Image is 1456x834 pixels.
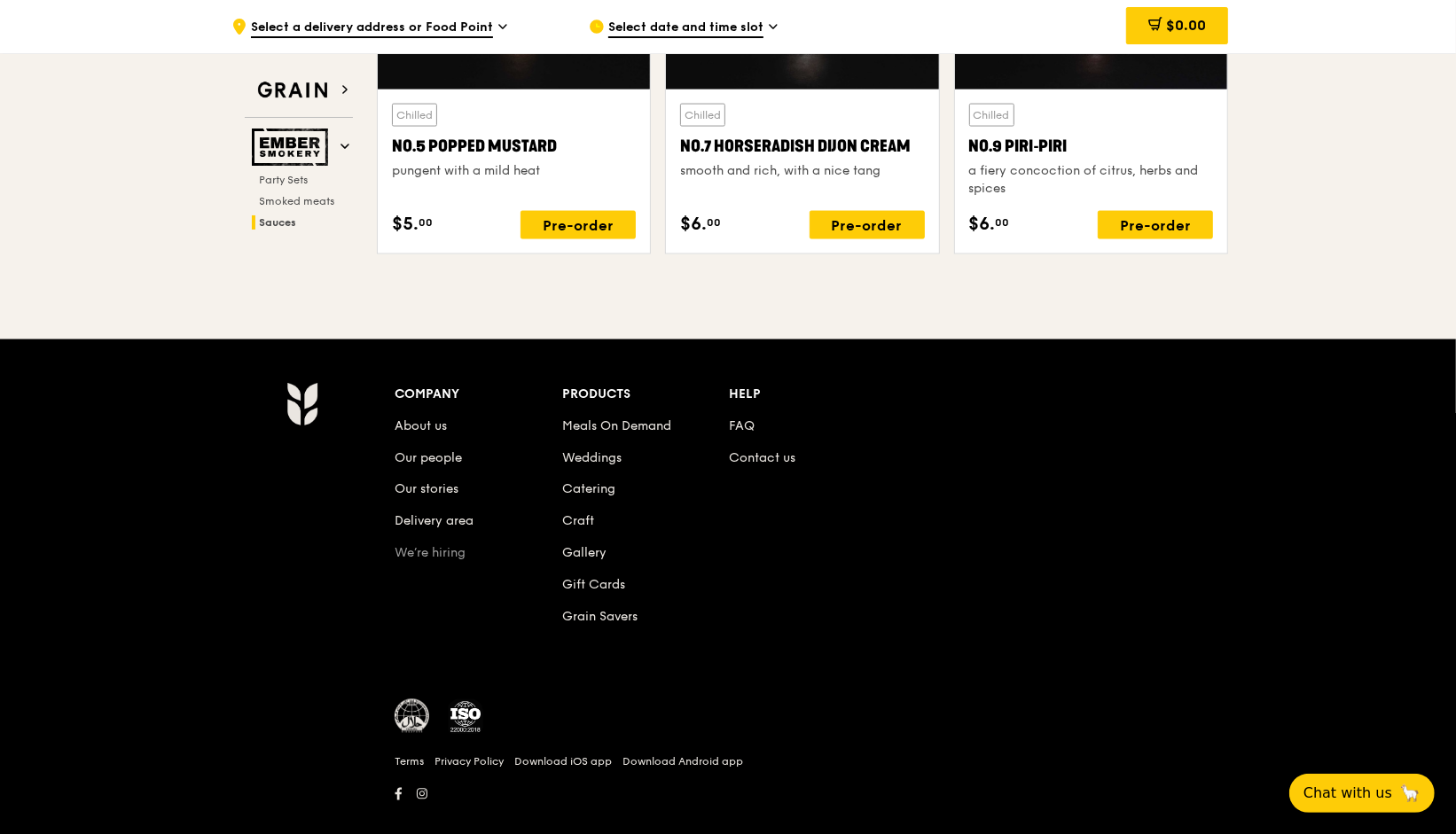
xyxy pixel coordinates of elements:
[395,755,424,769] a: Terms
[252,129,333,166] img: Ember Smokery web logo
[419,215,433,230] span: 00
[434,755,504,769] a: Privacy Policy
[521,211,636,239] div: Pre-order
[251,19,493,38] span: Select a delivery address or Food Point
[730,382,897,407] div: Help
[392,211,419,238] span: $5.
[680,211,707,238] span: $6.
[562,578,625,593] a: Gift Cards
[680,134,924,159] div: No.7 Horseradish Dijon Cream
[252,74,333,106] img: Grain web logo
[562,450,622,465] a: Weddings
[286,382,317,426] img: Grain
[730,450,796,465] a: Contact us
[562,482,615,497] a: Catering
[562,610,638,625] a: Grain Savers
[392,134,636,159] div: No.5 Popped Mustard
[1289,774,1435,813] button: Chat with us🦙
[448,699,483,735] img: ISO Certified
[562,382,730,407] div: Products
[395,546,466,561] a: We’re hiring
[680,104,725,127] div: Chilled
[1399,783,1421,804] span: 🦙
[395,699,430,735] img: MUIS Halal Certified
[259,216,296,229] span: Sauces
[680,162,924,180] div: smooth and rich, with a nice tang
[1303,783,1392,804] span: Chat with us
[730,418,755,433] a: FAQ
[810,211,925,239] div: Pre-order
[514,755,612,769] a: Download iOS app
[608,19,763,38] span: Select date and time slot
[969,162,1213,198] div: a fiery concoction of citrus, herbs and spices
[707,215,721,230] span: 00
[969,134,1213,159] div: No.9 Piri‑piri
[562,514,594,529] a: Craft
[395,382,562,407] div: Company
[1166,17,1206,34] span: $0.00
[562,418,671,433] a: Meals On Demand
[1098,211,1213,239] div: Pre-order
[996,215,1010,230] span: 00
[395,482,458,497] a: Our stories
[217,807,1239,821] h6: Revision
[259,195,334,207] span: Smoked meats
[392,162,636,180] div: pungent with a mild heat
[622,755,743,769] a: Download Android app
[562,546,607,561] a: Gallery
[395,418,447,433] a: About us
[395,514,474,529] a: Delivery area
[969,104,1014,127] div: Chilled
[259,174,308,186] span: Party Sets
[969,211,996,238] span: $6.
[392,104,437,127] div: Chilled
[395,450,462,465] a: Our people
